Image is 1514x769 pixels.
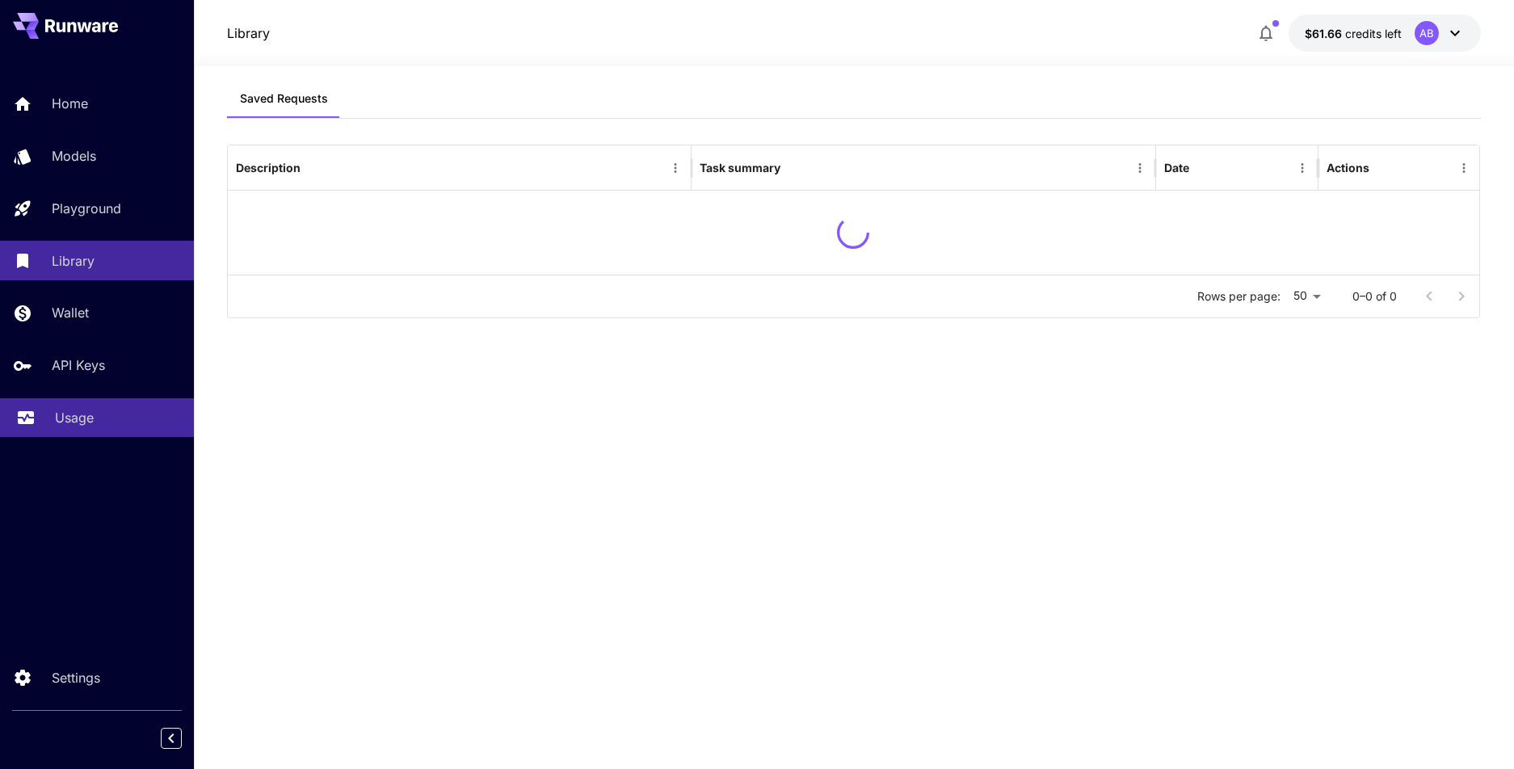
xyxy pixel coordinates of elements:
div: Actions [1327,161,1369,174]
p: Library [52,251,95,271]
div: $61.6618 [1305,25,1402,42]
span: credits left [1345,27,1402,40]
p: 0–0 of 0 [1352,288,1397,305]
div: Description [236,161,301,174]
p: Wallet [52,303,89,322]
button: Menu [1129,157,1151,179]
button: $61.6618AB [1289,15,1481,52]
p: Playground [52,199,121,218]
span: Saved Requests [240,91,328,106]
div: AB [1415,21,1439,45]
p: Rows per page: [1197,288,1281,305]
p: Home [52,94,88,113]
p: Usage [55,408,94,427]
button: Collapse sidebar [161,728,182,749]
p: API Keys [52,355,105,375]
nav: breadcrumb [227,23,270,43]
span: $61.66 [1305,27,1345,40]
div: Collapse sidebar [173,724,194,753]
div: Date [1164,161,1189,174]
button: Menu [1291,157,1314,179]
a: Library [227,23,270,43]
div: Task summary [700,161,780,174]
p: Settings [52,668,100,687]
button: Sort [302,157,325,179]
div: 50 [1287,284,1327,308]
button: Menu [664,157,687,179]
p: Models [52,146,96,166]
button: Menu [1453,157,1475,179]
button: Sort [1191,157,1213,179]
button: Sort [782,157,805,179]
